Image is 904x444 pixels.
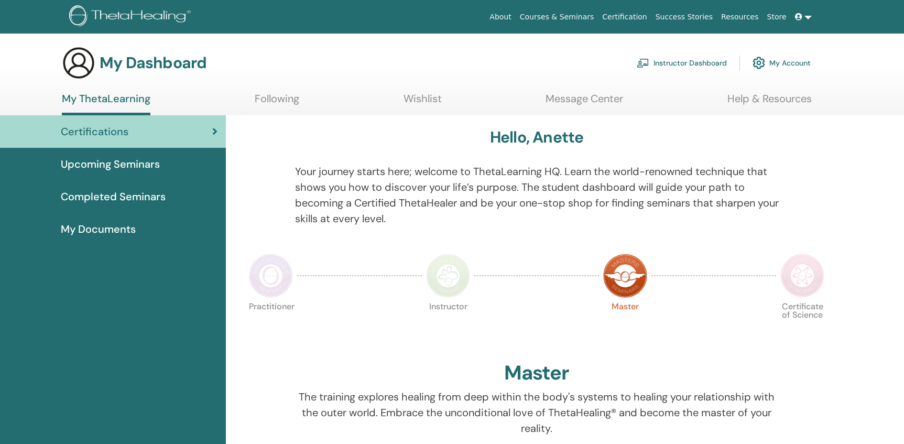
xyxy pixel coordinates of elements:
a: Resources [717,7,763,27]
img: chalkboard-teacher.svg [637,58,649,68]
a: About [485,7,515,27]
img: generic-user-icon.jpg [62,46,95,80]
img: Practitioner [249,254,293,298]
img: cog.svg [753,54,765,72]
a: My ThetaLearning [62,92,150,115]
img: Certificate of Science [780,254,824,298]
h2: Master [504,361,569,385]
a: My Account [753,51,811,74]
p: The training explores healing from deep within the body's systems to healing your relationship wi... [295,389,779,436]
img: Master [603,254,647,298]
p: Master [603,302,647,346]
img: logo.png [69,5,194,29]
a: Success Stories [651,7,717,27]
a: Wishlist [404,92,442,113]
span: Certifications [61,124,128,139]
a: Certification [598,7,651,27]
h3: My Dashboard [100,53,206,72]
a: Following [255,92,299,113]
p: Your journey starts here; welcome to ThetaLearning HQ. Learn the world-renowned technique that sh... [295,164,779,226]
span: My Documents [61,221,136,237]
p: Instructor [426,302,470,346]
a: Message Center [546,92,623,113]
span: Upcoming Seminars [61,156,160,172]
p: Practitioner [249,302,293,346]
a: Help & Resources [727,92,812,113]
a: Store [763,7,791,27]
a: Courses & Seminars [516,7,598,27]
h3: Hello, Anette [490,128,584,147]
a: Instructor Dashboard [637,51,727,74]
p: Certificate of Science [780,302,824,346]
img: Instructor [426,254,470,298]
span: Completed Seminars [61,189,166,204]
